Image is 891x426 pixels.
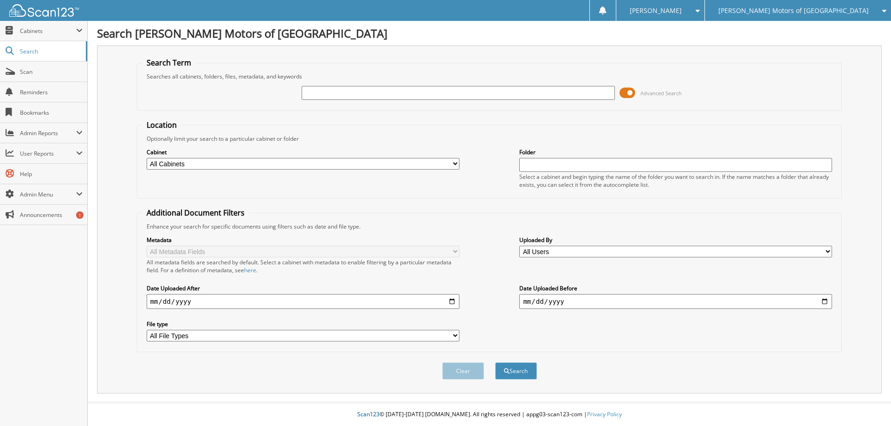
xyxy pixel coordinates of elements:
label: File type [147,320,459,328]
span: Admin Menu [20,190,76,198]
img: scan123-logo-white.svg [9,4,79,17]
span: [PERSON_NAME] [630,8,682,13]
label: Cabinet [147,148,459,156]
div: Select a cabinet and begin typing the name of the folder you want to search in. If the name match... [519,173,832,189]
a: Privacy Policy [587,410,622,418]
span: Search [20,47,81,55]
span: Reminders [20,88,83,96]
span: Bookmarks [20,109,83,117]
button: Search [495,362,537,380]
div: 1 [76,211,84,219]
button: Clear [442,362,484,380]
span: Help [20,170,83,178]
span: Announcements [20,211,83,219]
label: Metadata [147,236,459,244]
span: Admin Reports [20,129,76,137]
span: Scan123 [357,410,380,418]
span: [PERSON_NAME] Motors of [GEOGRAPHIC_DATA] [718,8,869,13]
legend: Additional Document Filters [142,208,249,218]
span: Advanced Search [640,90,682,97]
input: end [519,294,832,309]
label: Folder [519,148,832,156]
span: User Reports [20,150,76,157]
div: Searches all cabinets, folders, files, metadata, and keywords [142,72,837,80]
h1: Search [PERSON_NAME] Motors of [GEOGRAPHIC_DATA] [97,26,882,41]
label: Uploaded By [519,236,832,244]
iframe: Chat Widget [845,381,891,426]
a: here [244,266,256,274]
legend: Search Term [142,58,196,68]
span: Scan [20,68,83,76]
div: © [DATE]-[DATE] [DOMAIN_NAME]. All rights reserved | appg03-scan123-com | [88,403,891,426]
legend: Location [142,120,181,130]
label: Date Uploaded Before [519,284,832,292]
div: Optionally limit your search to a particular cabinet or folder [142,135,837,143]
label: Date Uploaded After [147,284,459,292]
div: All metadata fields are searched by default. Select a cabinet with metadata to enable filtering b... [147,258,459,274]
div: Enhance your search for specific documents using filters such as date and file type. [142,223,837,230]
input: start [147,294,459,309]
span: Cabinets [20,27,76,35]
